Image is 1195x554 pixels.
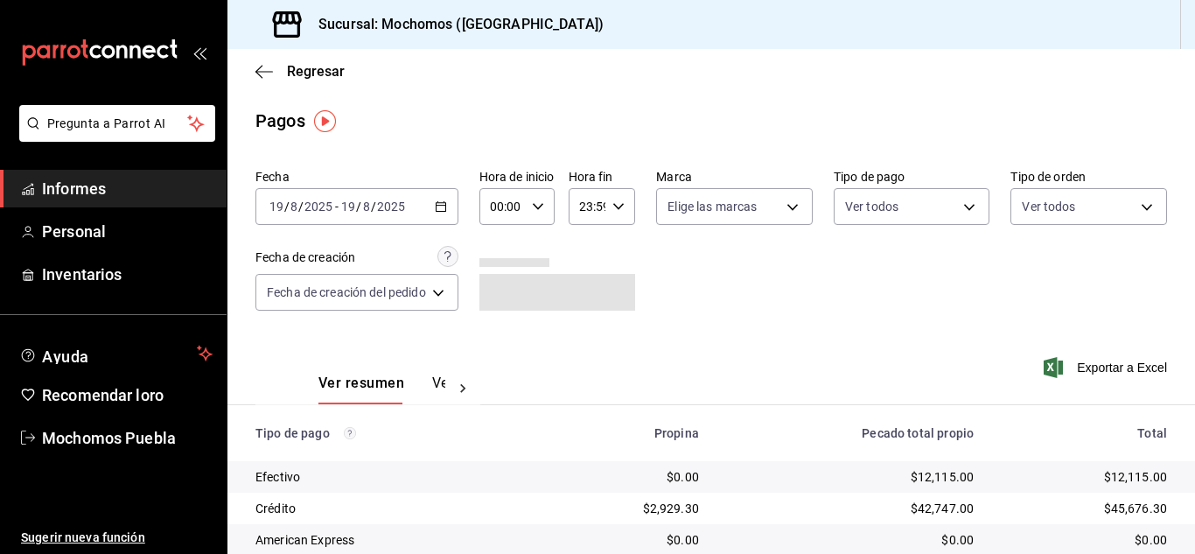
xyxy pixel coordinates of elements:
[1104,501,1168,515] font: $45,676.30
[12,127,215,145] a: Pregunta a Parrot AI
[344,427,356,439] svg: Los pagos realizados con Pay y otras terminales son montos brutos.
[255,470,300,484] font: Efectivo
[654,426,699,440] font: Propina
[298,200,304,214] font: /
[42,222,106,241] font: Personal
[42,429,176,447] font: Mochomos Puebla
[255,533,354,547] font: American Express
[42,386,164,404] font: Recomendar loro
[304,200,333,214] input: ----
[192,46,206,60] button: abrir_cajón_menú
[667,470,699,484] font: $0.00
[643,501,699,515] font: $2,929.30
[432,375,498,391] font: Ver pagos
[318,16,604,32] font: Sucursal: Mochomos ([GEOGRAPHIC_DATA])
[911,501,975,515] font: $42,747.00
[21,530,145,544] font: Sugerir nueva función
[255,170,290,184] font: Fecha
[1077,361,1167,375] font: Exportar a Excel
[1010,170,1086,184] font: Tipo de orden
[1135,533,1167,547] font: $0.00
[255,250,355,264] font: Fecha de creación
[376,200,406,214] input: ----
[267,285,426,299] font: Fecha de creación del pedido
[1047,357,1167,378] button: Exportar a Excel
[335,200,339,214] font: -
[667,533,699,547] font: $0.00
[356,200,361,214] font: /
[287,63,345,80] font: Regresar
[42,347,89,366] font: Ayuda
[667,200,757,214] font: Elige las marcas
[284,200,290,214] font: /
[941,533,974,547] font: $0.00
[569,170,613,184] font: Hora fin
[862,426,974,440] font: Pecado total propio
[318,375,404,391] font: Ver resumen
[1022,200,1075,214] font: Ver todos
[255,426,330,440] font: Tipo de pago
[255,110,305,131] font: Pagos
[911,470,975,484] font: $12,115.00
[314,110,336,132] img: Marcador de información sobre herramientas
[269,200,284,214] input: --
[42,179,106,198] font: Informes
[845,200,898,214] font: Ver todos
[340,200,356,214] input: --
[1137,426,1167,440] font: Total
[479,170,555,184] font: Hora de inicio
[290,200,298,214] input: --
[834,170,905,184] font: Tipo de pago
[255,501,296,515] font: Crédito
[19,105,215,142] button: Pregunta a Parrot AI
[255,63,345,80] button: Regresar
[42,265,122,284] font: Inventarios
[318,374,445,404] div: pestañas de navegación
[362,200,371,214] input: --
[656,170,692,184] font: Marca
[371,200,376,214] font: /
[1104,470,1168,484] font: $12,115.00
[47,116,166,130] font: Pregunta a Parrot AI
